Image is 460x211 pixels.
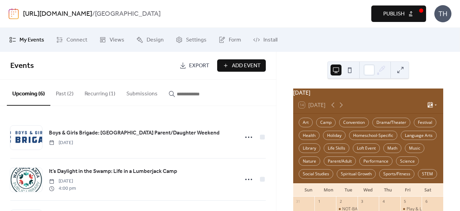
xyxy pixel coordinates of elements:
[9,8,19,19] img: logo
[338,183,358,197] div: Tue
[379,169,414,179] div: Sports/Fitness
[186,36,207,44] span: Settings
[49,178,76,185] span: [DATE]
[293,89,443,97] div: [DATE]
[299,183,319,197] div: Sun
[51,31,92,49] a: Connect
[229,36,241,44] span: Form
[49,129,220,138] a: Boys & Girls Brigade: [GEOGRAPHIC_DATA] Parent/Daughter Weekend
[371,5,426,22] button: Publish
[396,156,419,166] div: Science
[110,36,124,44] span: Views
[79,80,121,105] button: Recurring (1)
[418,183,438,197] div: Sat
[339,118,369,127] div: Convention
[171,31,212,49] a: Settings
[248,31,283,49] a: Install
[359,156,393,166] div: Performance
[434,5,451,22] div: TH
[414,118,436,127] div: Festival
[299,131,320,140] div: Health
[263,36,277,44] span: Install
[401,131,437,140] div: Language Arts
[360,199,365,204] div: 3
[189,62,209,70] span: Export
[20,36,44,44] span: My Events
[378,183,398,197] div: Thu
[383,10,405,18] span: Publish
[213,31,246,49] a: Form
[23,8,92,21] a: [URL][DOMAIN_NAME]
[381,199,386,204] div: 4
[174,59,214,72] a: Export
[66,36,87,44] span: Connect
[217,59,266,72] button: Add Event
[316,118,336,127] div: Camp
[398,183,418,197] div: Fri
[94,31,129,49] a: Views
[372,118,410,127] div: Drama/Theater
[299,118,313,127] div: Art
[299,169,333,179] div: Social Studies
[324,143,349,153] div: Life Skills
[402,199,408,204] div: 5
[4,31,49,49] a: My Events
[316,199,322,204] div: 1
[383,143,401,153] div: Math
[10,58,34,73] span: Events
[92,8,95,21] b: /
[49,139,73,146] span: [DATE]
[232,62,261,70] span: Add Event
[358,183,378,197] div: Wed
[49,185,76,192] span: 4:00 pm
[95,8,161,21] b: [GEOGRAPHIC_DATA]
[349,131,397,140] div: Homeschool-Specific
[50,80,79,105] button: Past (2)
[299,143,320,153] div: Library
[353,143,380,153] div: Loft Event
[299,156,320,166] div: Nature
[337,169,376,179] div: Spiritual Growth
[295,199,300,204] div: 31
[323,131,346,140] div: Holiday
[418,169,437,179] div: STEM
[7,80,50,106] button: Upcoming (6)
[319,183,338,197] div: Mon
[49,167,177,176] a: It’s Daylight in the Swamp: Life in a Lumberjack Camp
[131,31,169,49] a: Design
[424,199,429,204] div: 6
[324,156,356,166] div: Parent/Adult
[338,199,343,204] div: 2
[405,143,424,153] div: Music
[147,36,164,44] span: Design
[121,80,163,105] button: Submissions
